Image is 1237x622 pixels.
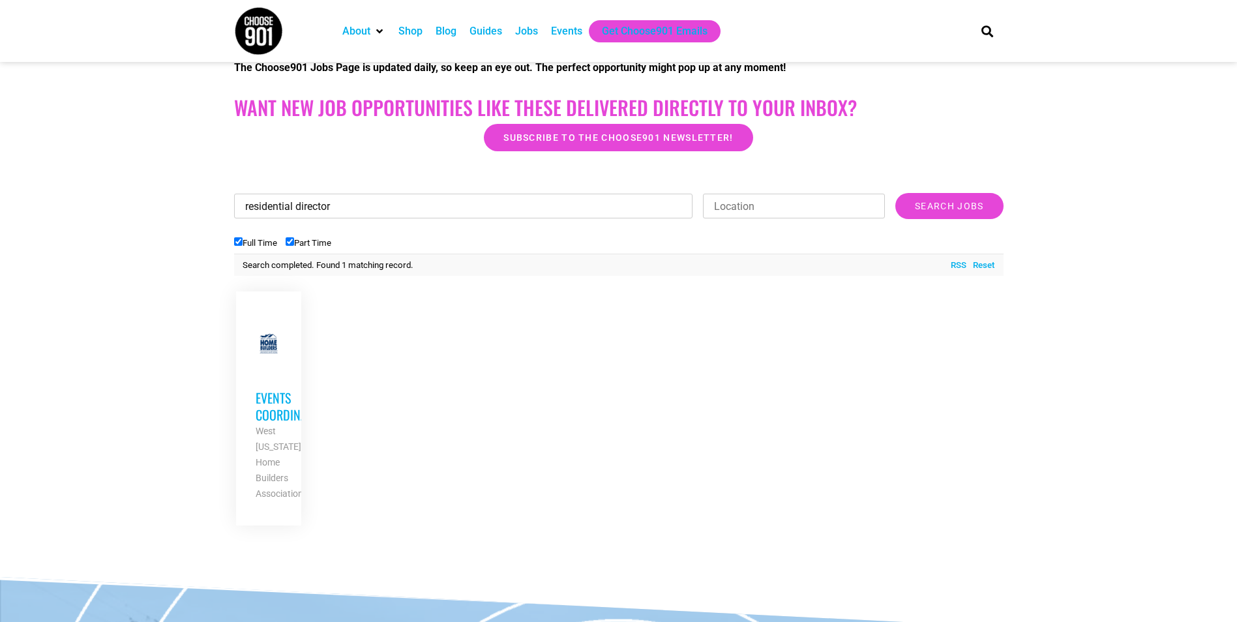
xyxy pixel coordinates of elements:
div: About [336,20,392,42]
label: Part Time [286,238,331,248]
input: Location [703,194,885,218]
a: Events Coordinator West [US_STATE] Home Builders Association [236,291,301,521]
a: Reset [966,259,994,272]
span: Search completed. Found 1 matching record. [243,260,413,270]
input: Keywords [234,194,693,218]
strong: The Choose901 Jobs Page is updated daily, so keep an eye out. The perfect opportunity might pop u... [234,61,786,74]
div: Search [976,20,998,42]
strong: West [US_STATE] Home Builders Association [256,426,303,499]
input: Search Jobs [895,193,1003,219]
h3: Events Coordinator [256,389,282,423]
a: Get Choose901 Emails [602,23,708,39]
h2: Want New Job Opportunities like these Delivered Directly to your Inbox? [234,96,1004,119]
a: Shop [398,23,423,39]
nav: Main nav [336,20,959,42]
input: Part Time [286,237,294,246]
a: Subscribe to the Choose901 newsletter! [484,124,753,151]
span: Subscribe to the Choose901 newsletter! [503,133,733,142]
a: Events [551,23,582,39]
a: Guides [469,23,502,39]
a: Blog [436,23,456,39]
input: Full Time [234,237,243,246]
label: Full Time [234,238,277,248]
a: RSS [944,259,966,272]
a: Jobs [515,23,538,39]
a: About [342,23,370,39]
